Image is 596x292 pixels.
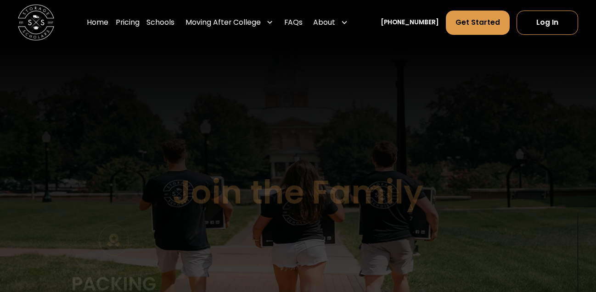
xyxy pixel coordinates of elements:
a: Get Started [446,11,509,35]
a: Pricing [116,10,140,35]
div: About [313,17,335,28]
div: Moving After College [182,10,277,35]
div: Moving After College [186,17,261,28]
img: Storage Scholars main logo [18,5,54,41]
a: Log In [517,11,578,35]
h1: Join the Family [173,175,424,210]
a: Home [87,10,108,35]
a: FAQs [284,10,303,35]
div: About [310,10,352,35]
a: [PHONE_NUMBER] [381,18,439,28]
a: Schools [146,10,174,35]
